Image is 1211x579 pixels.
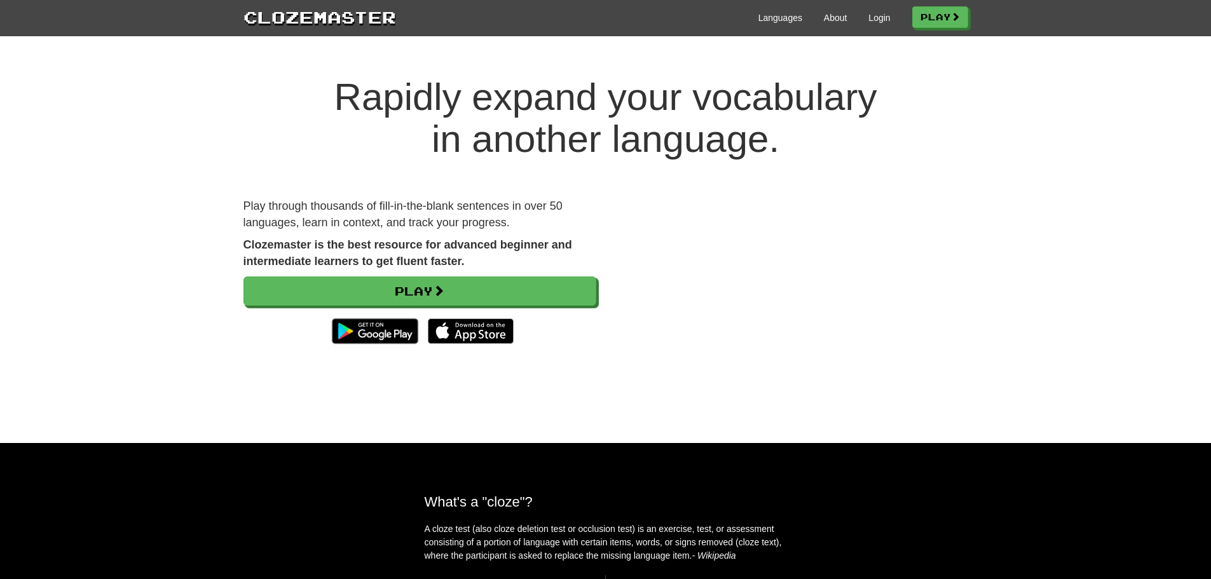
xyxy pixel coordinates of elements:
[243,276,596,306] a: Play
[912,6,968,28] a: Play
[325,312,424,350] img: Get it on Google Play
[425,522,787,562] p: A cloze test (also cloze deletion test or occlusion test) is an exercise, test, or assessment con...
[428,318,514,344] img: Download_on_the_App_Store_Badge_US-UK_135x40-25178aeef6eb6b83b96f5f2d004eda3bffbb37122de64afbaef7...
[243,5,396,29] a: Clozemaster
[425,494,787,510] h2: What's a "cloze"?
[243,198,596,231] p: Play through thousands of fill-in-the-blank sentences in over 50 languages, learn in context, and...
[692,550,736,561] em: - Wikipedia
[868,11,890,24] a: Login
[243,238,572,268] strong: Clozemaster is the best resource for advanced beginner and intermediate learners to get fluent fa...
[758,11,802,24] a: Languages
[824,11,847,24] a: About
